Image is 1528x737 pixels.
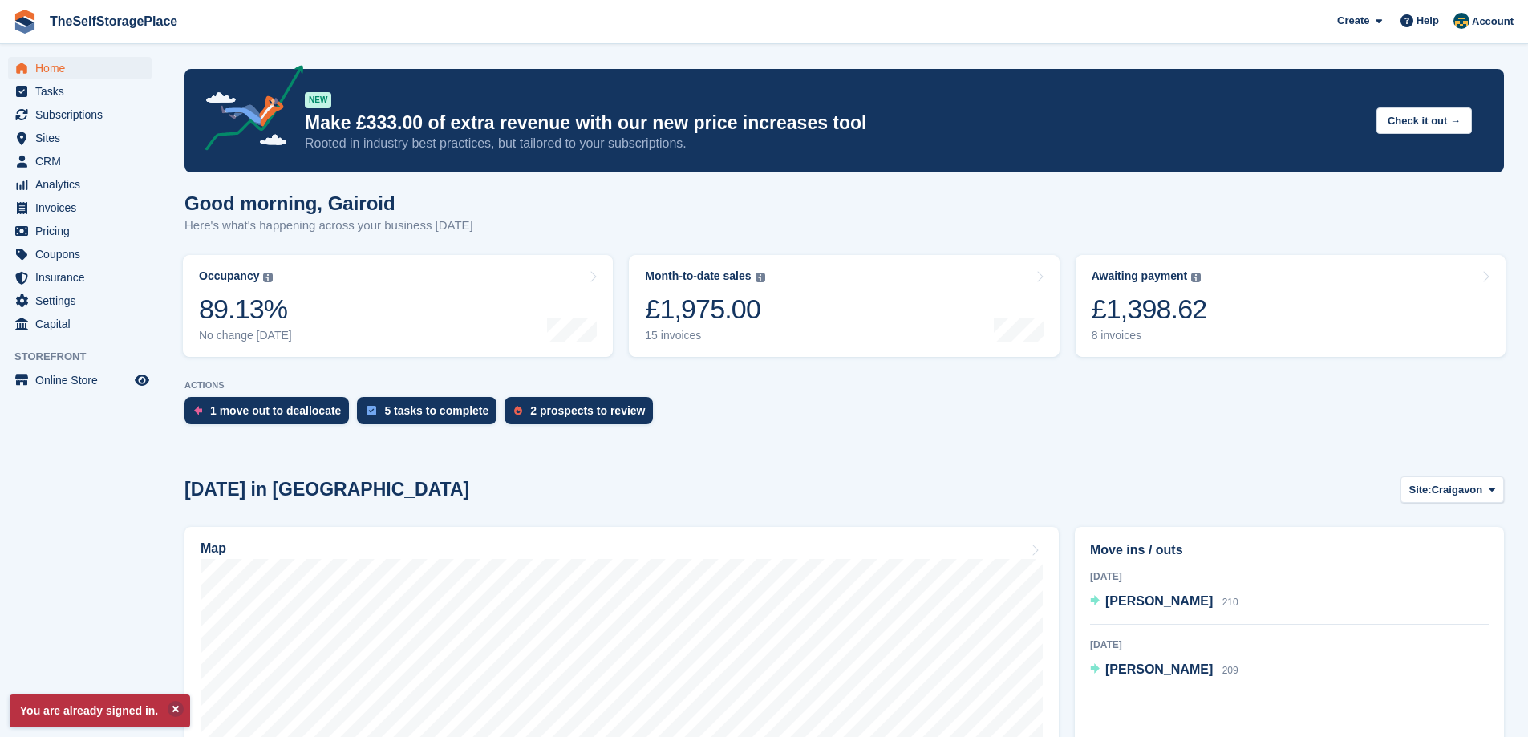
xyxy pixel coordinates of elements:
[184,380,1504,391] p: ACTIONS
[8,369,152,391] a: menu
[1337,13,1369,29] span: Create
[183,255,613,357] a: Occupancy 89.13% No change [DATE]
[1090,638,1489,652] div: [DATE]
[8,220,152,242] a: menu
[1409,482,1432,498] span: Site:
[184,479,469,500] h2: [DATE] in [GEOGRAPHIC_DATA]
[35,220,132,242] span: Pricing
[367,406,376,415] img: task-75834270c22a3079a89374b754ae025e5fb1db73e45f91037f5363f120a921f8.svg
[8,290,152,312] a: menu
[505,397,661,432] a: 2 prospects to review
[8,243,152,265] a: menu
[530,404,645,417] div: 2 prospects to review
[305,135,1364,152] p: Rooted in industry best practices, but tailored to your subscriptions.
[1417,13,1439,29] span: Help
[1400,476,1505,503] button: Site: Craigavon
[1090,592,1238,613] a: [PERSON_NAME] 210
[629,255,1059,357] a: Month-to-date sales £1,975.00 15 invoices
[199,269,259,283] div: Occupancy
[357,397,505,432] a: 5 tasks to complete
[1453,13,1469,29] img: Gairoid
[14,349,160,365] span: Storefront
[35,243,132,265] span: Coupons
[35,196,132,219] span: Invoices
[1105,594,1213,608] span: [PERSON_NAME]
[1191,273,1201,282] img: icon-info-grey-7440780725fd019a000dd9b08b2336e03edf1995a4989e88bcd33f0948082b44.svg
[43,8,184,34] a: TheSelfStoragePlace
[192,65,304,156] img: price-adjustments-announcement-icon-8257ccfd72463d97f412b2fc003d46551f7dbcb40ab6d574587a9cd5c0d94...
[1092,329,1207,342] div: 8 invoices
[8,173,152,196] a: menu
[1105,662,1213,676] span: [PERSON_NAME]
[1222,665,1238,676] span: 209
[199,293,292,326] div: 89.13%
[35,313,132,335] span: Capital
[1092,269,1188,283] div: Awaiting payment
[8,313,152,335] a: menu
[645,329,764,342] div: 15 invoices
[305,92,331,108] div: NEW
[1090,569,1489,584] div: [DATE]
[132,371,152,390] a: Preview store
[1076,255,1506,357] a: Awaiting payment £1,398.62 8 invoices
[645,269,751,283] div: Month-to-date sales
[35,290,132,312] span: Settings
[8,127,152,149] a: menu
[199,329,292,342] div: No change [DATE]
[35,369,132,391] span: Online Store
[184,397,357,432] a: 1 move out to deallocate
[756,273,765,282] img: icon-info-grey-7440780725fd019a000dd9b08b2336e03edf1995a4989e88bcd33f0948082b44.svg
[8,80,152,103] a: menu
[201,541,226,556] h2: Map
[1092,293,1207,326] div: £1,398.62
[8,150,152,172] a: menu
[1472,14,1514,30] span: Account
[194,406,202,415] img: move_outs_to_deallocate_icon-f764333ba52eb49d3ac5e1228854f67142a1ed5810a6f6cc68b1a99e826820c5.svg
[1432,482,1483,498] span: Craigavon
[1090,541,1489,560] h2: Move ins / outs
[184,192,473,214] h1: Good morning, Gairoid
[13,10,37,34] img: stora-icon-8386f47178a22dfd0bd8f6a31ec36ba5ce8667c1dd55bd0f319d3a0aa187defe.svg
[8,57,152,79] a: menu
[210,404,341,417] div: 1 move out to deallocate
[35,173,132,196] span: Analytics
[1376,107,1472,134] button: Check it out →
[35,127,132,149] span: Sites
[184,217,473,235] p: Here's what's happening across your business [DATE]
[384,404,488,417] div: 5 tasks to complete
[1090,660,1238,681] a: [PERSON_NAME] 209
[8,196,152,219] a: menu
[1222,597,1238,608] span: 210
[35,150,132,172] span: CRM
[645,293,764,326] div: £1,975.00
[10,694,190,727] p: You are already signed in.
[35,57,132,79] span: Home
[35,103,132,126] span: Subscriptions
[263,273,273,282] img: icon-info-grey-7440780725fd019a000dd9b08b2336e03edf1995a4989e88bcd33f0948082b44.svg
[35,80,132,103] span: Tasks
[8,266,152,289] a: menu
[514,406,522,415] img: prospect-51fa495bee0391a8d652442698ab0144808aea92771e9ea1ae160a38d050c398.svg
[305,111,1364,135] p: Make £333.00 of extra revenue with our new price increases tool
[35,266,132,289] span: Insurance
[8,103,152,126] a: menu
